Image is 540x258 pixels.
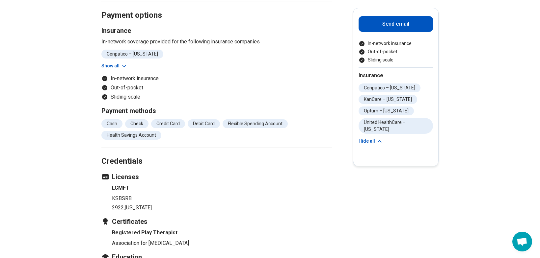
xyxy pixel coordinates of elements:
p: KSBSRB [112,195,332,202]
li: KanCare – [US_STATE] [359,95,417,104]
button: Hide all [359,138,383,145]
li: Sliding scale [359,57,433,63]
span: , [US_STATE] [124,204,152,211]
li: Optum – [US_STATE] [359,106,414,115]
li: Out-of-pocket [359,48,433,55]
li: Cash [101,119,122,128]
li: Credit Card [151,119,185,128]
h2: Insurance [359,72,433,80]
li: Cenpatico – [US_STATE] [359,83,420,92]
h2: Credentials [101,140,332,167]
h3: Certificates [101,217,332,226]
h4: Registered Play Therapist [112,229,332,237]
li: United HealthCare – [US_STATE] [359,118,433,134]
h4: LCMFT [112,184,332,192]
div: Open chat [512,232,532,251]
li: In-network insurance [101,75,332,82]
ul: Payment options [101,75,332,101]
li: Health Savings Account [101,131,161,140]
li: Debit Card [188,119,220,128]
li: Cenpatico – [US_STATE] [101,50,163,59]
button: Show all [101,62,127,69]
h3: Licenses [101,172,332,181]
li: Check [125,119,148,128]
li: In-network insurance [359,40,433,47]
ul: Payment options [359,40,433,63]
li: Sliding scale [101,93,332,101]
h3: Insurance [101,26,332,35]
p: Association for [MEDICAL_DATA] [112,239,332,247]
li: Out-of-pocket [101,84,332,92]
li: Flexible Spending Account [223,119,288,128]
button: Send email [359,16,433,32]
p: In-network coverage provided for the following insurance companies [101,38,332,46]
h3: Payment methods [101,106,332,115]
p: 2922 [112,204,332,212]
